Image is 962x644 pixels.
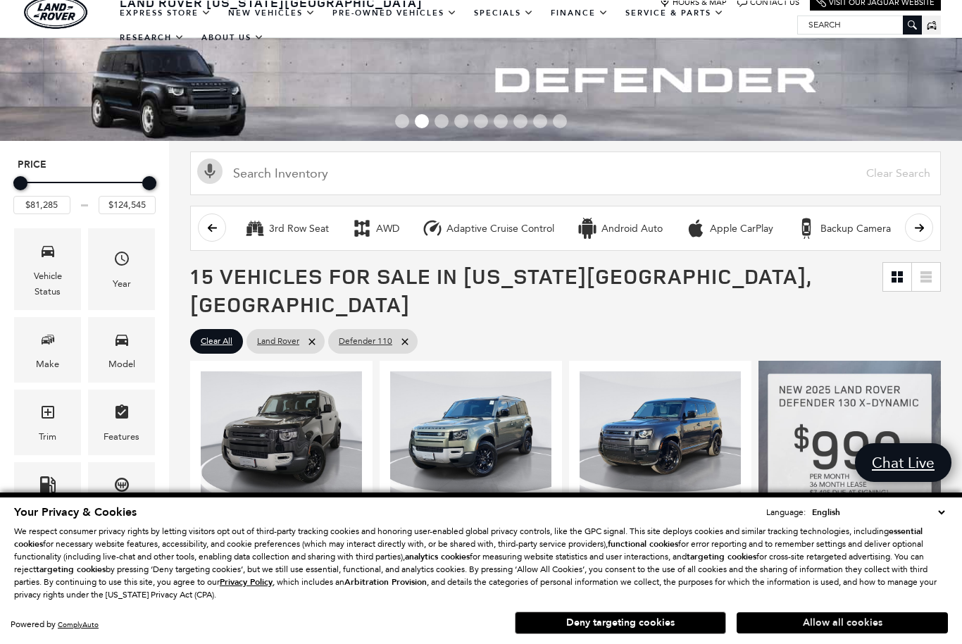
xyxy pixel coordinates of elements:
[351,218,373,239] div: AWD
[569,213,670,243] button: Android AutoAndroid Auto
[244,218,266,239] div: 3rd Row Seat
[710,223,773,235] div: Apple CarPlay
[13,196,70,214] input: Minimum
[113,400,130,429] span: Features
[14,504,137,520] span: Your Privacy & Cookies
[58,620,99,629] a: ComplyAuto
[14,317,81,383] div: MakeMake
[13,171,156,214] div: Price
[796,218,817,239] div: Backup Camera
[798,16,921,33] input: Search
[197,159,223,184] svg: Click to toggle on voice search
[737,612,948,633] button: Allow all cookies
[577,218,598,239] div: Android Auto
[113,276,131,292] div: Year
[435,114,449,128] span: Go to slide 3
[99,196,156,214] input: Maximum
[190,261,811,318] span: 15 Vehicles for Sale in [US_STATE][GEOGRAPHIC_DATA], [GEOGRAPHIC_DATA]
[39,239,56,268] span: Vehicle
[855,443,951,482] a: Chat Live
[395,114,409,128] span: Go to slide 1
[104,429,139,445] div: Features
[88,317,155,383] div: ModelModel
[344,576,427,588] strong: Arbitration Provision
[415,114,429,128] span: Go to slide 2
[466,1,542,25] a: Specials
[269,223,329,235] div: 3rd Row Seat
[88,390,155,455] div: FeaturesFeatures
[257,333,299,350] span: Land Rover
[14,228,81,309] div: VehicleVehicle Status
[405,551,470,562] strong: analytics cookies
[36,564,106,575] strong: targeting cookies
[542,1,617,25] a: Finance
[237,213,337,243] button: 3rd Row Seat3rd Row Seat
[111,25,193,50] a: Research
[376,223,399,235] div: AWD
[390,371,551,493] img: 2025 Land Rover Defender 110 S
[580,371,741,493] img: 2025 Land Rover Defender 110 X-Dynamic SE
[687,551,756,562] strong: targeting cookies
[25,268,70,299] div: Vehicle Status
[111,1,220,25] a: EXPRESS STORE
[113,328,130,357] span: Model
[422,218,443,239] div: Adaptive Cruise Control
[39,473,56,502] span: Fueltype
[905,213,933,242] button: scroll right
[617,1,732,25] a: Service & Parts
[111,1,797,50] nav: Main Navigation
[788,213,899,243] button: Backup CameraBackup Camera
[14,525,948,601] p: We respect consumer privacy rights by letting visitors opt out of third-party tracking cookies an...
[201,371,362,493] img: 2025 Land Rover Defender 110 S
[108,357,135,372] div: Model
[344,213,407,243] button: AWDAWD
[553,114,567,128] span: Go to slide 9
[454,114,468,128] span: Go to slide 4
[190,151,941,195] input: Search Inventory
[18,159,151,171] h5: Price
[820,223,891,235] div: Backup Camera
[324,1,466,25] a: Pre-Owned Vehicles
[39,328,56,357] span: Make
[198,213,226,242] button: scroll left
[201,333,232,350] span: Clear All
[533,114,547,128] span: Go to slide 8
[39,400,56,429] span: Trim
[220,576,273,588] u: Privacy Policy
[11,620,99,629] div: Powered by
[865,453,942,472] span: Chat Live
[515,612,726,634] button: Deny targeting cookies
[220,577,273,587] a: Privacy Policy
[414,213,562,243] button: Adaptive Cruise ControlAdaptive Cruise Control
[14,390,81,455] div: TrimTrim
[88,462,155,528] div: TransmissionTransmission
[685,218,706,239] div: Apple CarPlay
[113,247,130,275] span: Year
[766,508,806,516] div: Language:
[494,114,508,128] span: Go to slide 6
[142,176,156,190] div: Maximum Price
[677,213,781,243] button: Apple CarPlayApple CarPlay
[193,25,273,50] a: About Us
[39,429,56,445] div: Trim
[220,1,324,25] a: New Vehicles
[474,114,488,128] span: Go to slide 5
[36,357,59,372] div: Make
[113,473,130,502] span: Transmission
[601,223,663,235] div: Android Auto
[446,223,554,235] div: Adaptive Cruise Control
[808,505,948,519] select: Language Select
[13,176,27,190] div: Minimum Price
[513,114,527,128] span: Go to slide 7
[339,333,392,350] span: Defender 110
[88,228,155,309] div: YearYear
[14,462,81,528] div: FueltypeFueltype
[608,538,678,550] strong: functional cookies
